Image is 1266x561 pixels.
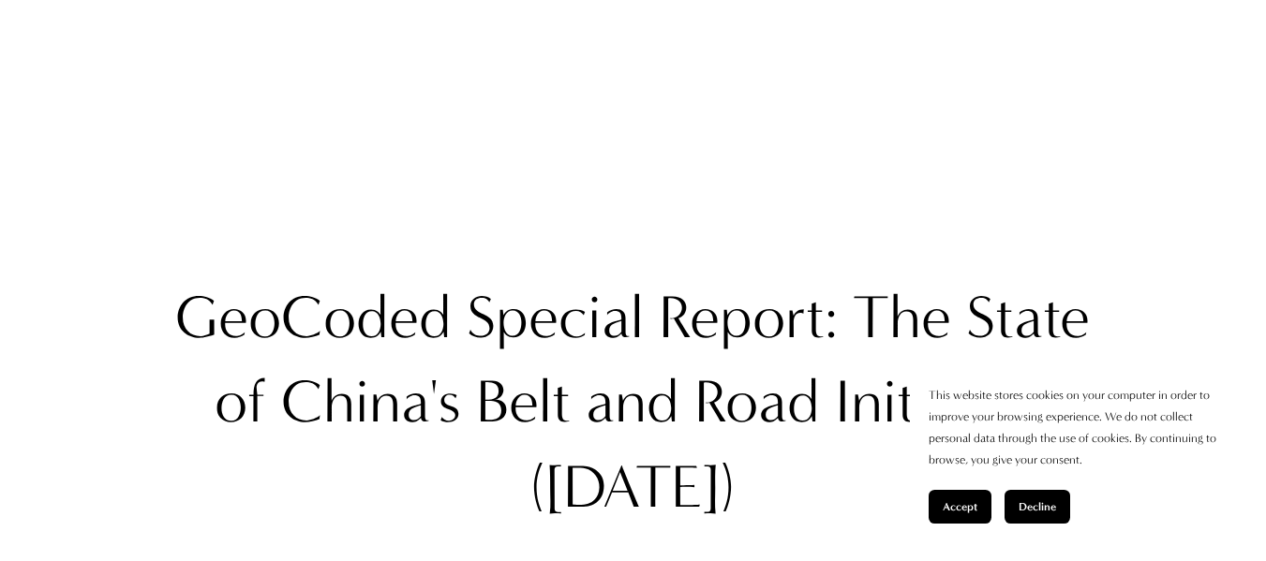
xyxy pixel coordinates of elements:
[910,366,1247,542] section: Cookie banner
[929,490,991,524] button: Accept
[929,385,1229,471] p: This website stores cookies on your computer in order to improve your browsing experience. We do ...
[943,500,977,513] span: Accept
[163,275,1103,529] h1: GeoCoded Special Report: The State of China's Belt and Road Initiative ([DATE])
[1019,500,1056,513] span: Decline
[1005,490,1070,524] button: Decline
